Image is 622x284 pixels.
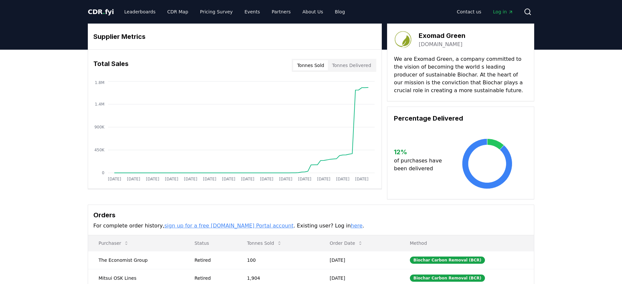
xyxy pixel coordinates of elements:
tspan: 900K [94,125,105,129]
tspan: [DATE] [355,177,368,181]
tspan: [DATE] [260,177,273,181]
tspan: [DATE] [336,177,350,181]
button: Purchaser [93,237,134,250]
a: About Us [297,6,328,18]
a: sign up for a free [DOMAIN_NAME] Portal account [164,223,294,229]
div: Retired [194,257,231,263]
span: Log in [493,8,513,15]
h3: Total Sales [93,59,129,72]
button: Tonnes Sold [242,237,287,250]
h3: Percentage Delivered [394,113,527,123]
tspan: [DATE] [127,177,140,181]
a: Events [239,6,265,18]
nav: Main [119,6,350,18]
p: of purchases have been delivered [394,157,447,173]
p: Method [405,240,529,246]
button: Tonnes Delivered [328,60,375,71]
tspan: [DATE] [165,177,179,181]
a: Contact us [452,6,487,18]
img: Exomad Green-logo [394,30,412,49]
tspan: 1.8M [95,80,104,85]
td: The Economist Group [88,251,184,269]
span: . [103,8,105,16]
tspan: 0 [102,171,104,175]
a: Log in [488,6,519,18]
a: Partners [267,6,296,18]
tspan: [DATE] [108,177,121,181]
tspan: [DATE] [279,177,292,181]
a: Pricing Survey [195,6,238,18]
tspan: 1.4M [95,102,104,107]
p: Status [189,240,231,246]
a: CDR.fyi [88,7,114,16]
td: 100 [237,251,319,269]
button: Order Date [324,237,368,250]
a: Leaderboards [119,6,161,18]
tspan: [DATE] [317,177,331,181]
td: [DATE] [319,251,399,269]
h3: Orders [93,210,529,220]
p: We are Exomad Green, a company committed to the vision of becoming the world s leading producer o... [394,55,527,94]
p: For complete order history, . Existing user? Log in . [93,222,529,230]
tspan: [DATE] [222,177,235,181]
span: CDR fyi [88,8,114,16]
tspan: [DATE] [203,177,216,181]
a: here [351,223,363,229]
tspan: [DATE] [184,177,197,181]
div: Retired [194,275,231,281]
tspan: [DATE] [241,177,255,181]
tspan: 450K [94,148,105,152]
div: Biochar Carbon Removal (BCR) [410,257,485,264]
h3: 12 % [394,147,447,157]
h3: Exomad Green [419,31,465,41]
nav: Main [452,6,519,18]
a: [DOMAIN_NAME] [419,41,462,48]
a: Blog [330,6,350,18]
a: CDR Map [162,6,194,18]
h3: Supplier Metrics [93,32,376,42]
div: Biochar Carbon Removal (BCR) [410,275,485,282]
tspan: [DATE] [146,177,159,181]
button: Tonnes Sold [293,60,328,71]
tspan: [DATE] [298,177,311,181]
